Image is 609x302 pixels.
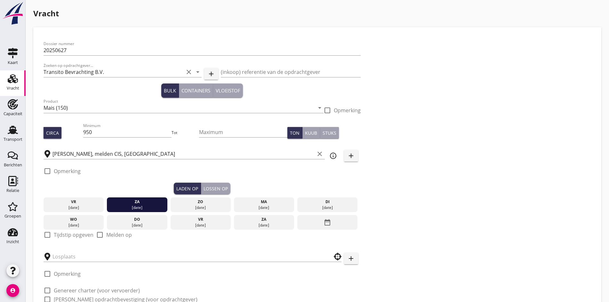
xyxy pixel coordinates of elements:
[164,87,176,94] div: Bulk
[305,130,317,136] div: Kuub
[54,168,81,174] label: Opmerking
[213,83,243,98] button: Vloeistof
[204,185,228,192] div: Lossen op
[7,86,19,90] div: Vracht
[4,137,22,141] div: Transport
[54,287,140,294] label: Genereer charter (voor vervoerder)
[6,188,19,193] div: Relatie
[179,83,213,98] button: Containers
[44,67,184,77] input: Zoeken op opdrachtgever...
[290,130,300,136] div: Ton
[181,87,210,94] div: Containers
[44,103,315,113] input: Product
[52,149,315,159] input: Laadplaats
[54,271,81,277] label: Opmerking
[199,127,287,137] input: Maximum
[194,68,202,76] i: arrow_drop_down
[108,205,166,211] div: [DATE]
[52,251,324,262] input: Losplaats
[108,217,166,222] div: do
[45,199,102,205] div: vr
[106,232,132,238] label: Melden op
[236,217,293,222] div: za
[172,205,229,211] div: [DATE]
[201,183,230,194] button: Lossen op
[4,112,22,116] div: Capaciteit
[45,222,102,228] div: [DATE]
[320,127,339,139] button: Stuks
[172,199,229,205] div: zo
[4,214,21,218] div: Groepen
[287,127,302,139] button: Ton
[221,67,361,77] input: (inkoop) referentie van de opdrachtgever
[323,130,336,136] div: Stuks
[316,150,324,158] i: clear
[216,87,240,94] div: Vloeistof
[334,107,361,114] label: Opmerking
[6,284,19,297] i: account_circle
[207,70,215,78] i: add
[176,185,198,192] div: Laden op
[236,199,293,205] div: ma
[172,222,229,228] div: [DATE]
[83,127,172,137] input: Minimum
[44,45,361,55] input: Dossier nummer
[44,127,61,139] button: Circa
[302,127,320,139] button: Kuub
[316,104,324,112] i: arrow_drop_down
[6,240,19,244] div: Inzicht
[54,232,93,238] label: Tijdstip opgeven
[347,255,355,262] i: add
[108,222,166,228] div: [DATE]
[324,217,331,228] i: date_range
[236,222,293,228] div: [DATE]
[4,163,22,167] div: Berichten
[33,8,601,19] h1: Vracht
[46,130,59,136] div: Circa
[174,183,201,194] button: Laden op
[161,83,179,98] button: Bulk
[1,2,24,25] img: logo-small.a267ee39.svg
[236,205,293,211] div: [DATE]
[347,152,355,160] i: add
[8,60,18,65] div: Kaart
[329,152,337,160] i: info_outline
[299,199,356,205] div: di
[45,205,102,211] div: [DATE]
[172,130,199,136] div: Tot
[185,68,193,76] i: clear
[172,217,229,222] div: vr
[108,199,166,205] div: za
[45,217,102,222] div: wo
[299,205,356,211] div: [DATE]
